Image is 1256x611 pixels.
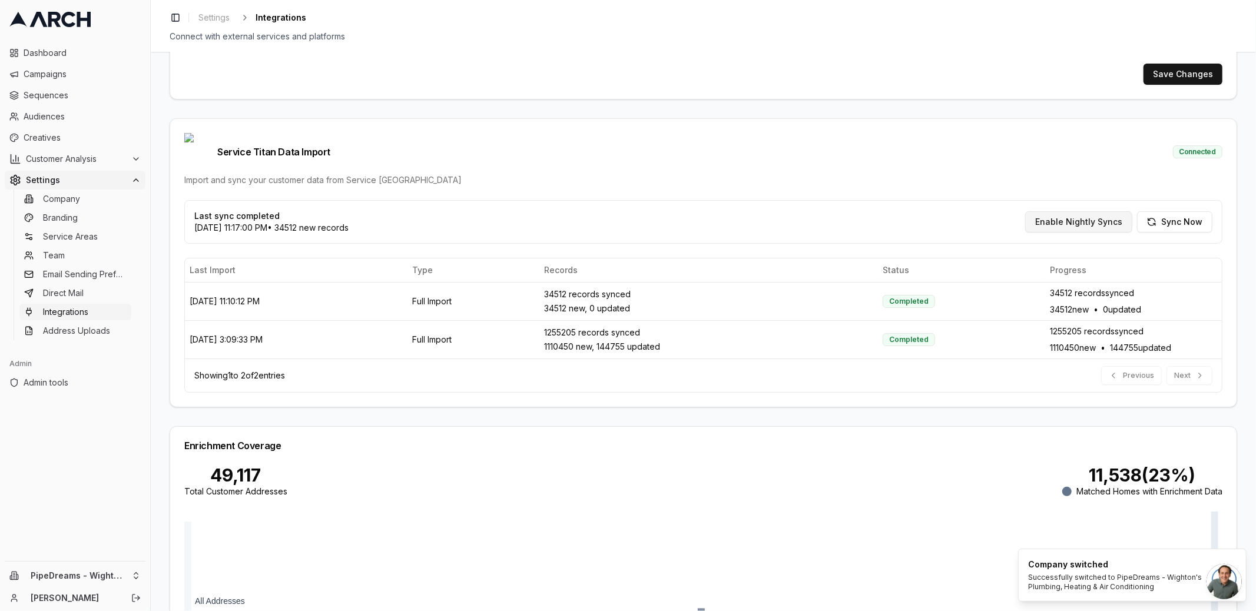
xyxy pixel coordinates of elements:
[5,566,145,585] button: PipeDreams - Wighton's Plumbing, Heating & Air Conditioning
[19,228,131,245] a: Service Areas
[43,287,84,299] span: Direct Mail
[883,333,935,346] div: Completed
[5,128,145,147] a: Creatives
[1028,559,1232,570] div: Company switched
[1050,326,1144,337] span: 1255205 records synced
[5,150,145,168] button: Customer Analysis
[19,266,131,283] a: Email Sending Preferences
[5,171,145,190] button: Settings
[26,174,127,186] span: Settings
[1028,573,1232,592] div: Successfully switched to PipeDreams - Wighton's Plumbing, Heating & Air Conditioning
[407,282,539,320] td: Full Import
[19,285,131,301] a: Direct Mail
[194,370,285,381] div: Showing 1 to 2 of 2 entries
[43,268,127,280] span: Email Sending Preferences
[544,288,873,300] div: 34512 records synced
[1103,304,1141,316] span: 0 updated
[1025,211,1132,233] button: Enable Nightly Syncs
[1050,287,1134,299] span: 34512 records synced
[5,86,145,105] a: Sequences
[1110,342,1171,354] span: 144755 updated
[170,31,1237,42] div: Connect with external services and platforms
[24,377,141,388] span: Admin tools
[24,68,141,80] span: Campaigns
[5,65,145,84] a: Campaigns
[31,592,118,604] a: [PERSON_NAME]
[5,354,145,373] div: Admin
[544,341,873,353] div: 1110450 new, 144755 updated
[1050,304,1089,316] span: 34512 new
[185,320,407,358] td: [DATE] 3:09:33 PM
[1062,486,1222,497] div: Matched Homes with Enrichment Data
[198,12,230,24] span: Settings
[883,295,935,308] div: Completed
[256,12,306,24] span: Integrations
[1173,145,1222,158] div: Connected
[184,133,213,171] img: Service Titan logo
[43,231,98,243] span: Service Areas
[1137,211,1212,233] button: Sync Now
[19,247,131,264] a: Team
[184,464,287,486] div: 49,117
[184,174,1222,186] div: Import and sync your customer data from Service [GEOGRAPHIC_DATA]
[24,132,141,144] span: Creatives
[19,323,131,339] a: Address Uploads
[24,89,141,101] span: Sequences
[194,210,349,222] p: Last sync completed
[185,258,407,282] th: Last Import
[194,9,234,26] a: Settings
[31,570,127,581] span: PipeDreams - Wighton's Plumbing, Heating & Air Conditioning
[1207,564,1242,599] div: Open chat
[539,258,878,282] th: Records
[43,306,88,318] span: Integrations
[26,153,127,165] span: Customer Analysis
[194,9,306,26] nav: breadcrumb
[1045,258,1222,282] th: Progress
[544,303,873,314] div: 34512 new, 0 updated
[24,47,141,59] span: Dashboard
[5,107,145,126] a: Audiences
[407,258,539,282] th: Type
[128,590,144,606] button: Log out
[1144,64,1222,85] button: Save Changes
[1101,342,1105,354] span: •
[19,304,131,320] a: Integrations
[24,111,141,122] span: Audiences
[43,212,78,224] span: Branding
[1050,342,1096,354] span: 1110450 new
[5,373,145,392] a: Admin tools
[194,222,349,234] p: [DATE] 11:17:00 PM • 34512 new records
[1093,304,1098,316] span: •
[184,486,287,497] div: Total Customer Addresses
[407,320,539,358] td: Full Import
[544,327,873,338] div: 1255205 records synced
[185,282,407,320] td: [DATE] 11:10:12 PM
[5,44,145,62] a: Dashboard
[195,596,245,606] text: All Addresses
[19,191,131,207] a: Company
[184,133,330,171] span: Service Titan Data Import
[184,441,1222,450] div: Enrichment Coverage
[19,210,131,226] a: Branding
[43,325,110,337] span: Address Uploads
[43,193,80,205] span: Company
[43,250,65,261] span: Team
[1062,464,1222,486] div: 11,538 ( 23 %)
[878,258,1045,282] th: Status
